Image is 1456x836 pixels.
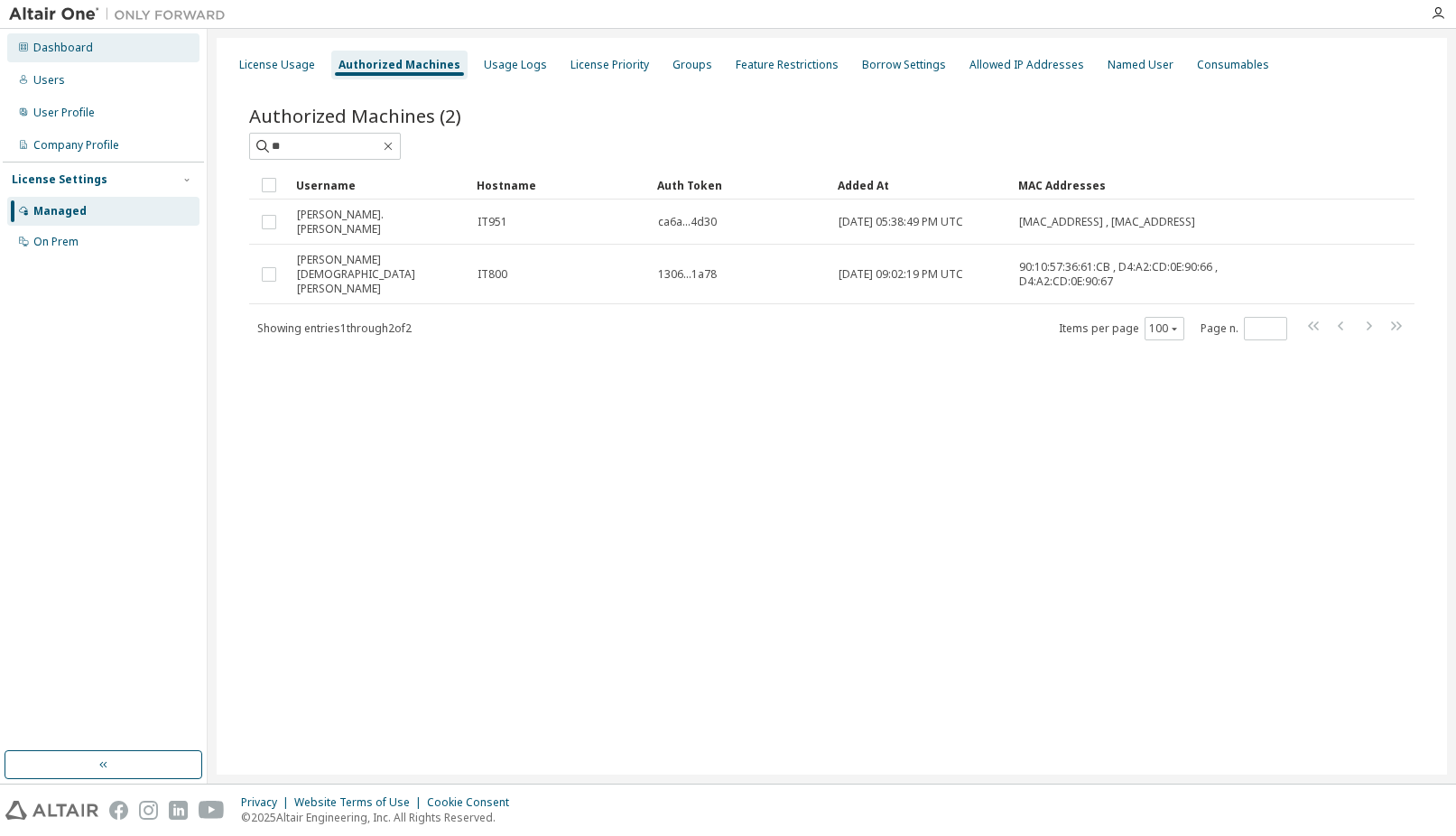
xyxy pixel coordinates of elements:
span: ca6a...4d30 [658,215,717,229]
div: Named User [1108,58,1173,72]
span: IT951 [478,215,507,229]
div: MAC Addresses [1018,171,1225,200]
div: Hostname [477,171,643,200]
img: Altair One [9,5,235,23]
p: © 2025 Altair Engineering, Inc. All Rights Reserved. [241,810,520,825]
div: Authorized Machines [338,58,460,72]
button: 100 [1149,321,1180,336]
div: Privacy [241,795,294,810]
img: youtube.svg [199,801,225,820]
span: 90:10:57:36:61:CB , D4:A2:CD:0E:90:66 , D4:A2:CD:0E:90:67 [1019,260,1224,289]
img: linkedin.svg [169,801,188,820]
span: Page n. [1201,317,1287,340]
span: [PERSON_NAME][DEMOGRAPHIC_DATA][PERSON_NAME] [297,253,461,296]
div: On Prem [33,235,79,249]
div: User Profile [33,106,95,120]
div: Users [33,73,65,88]
div: License Settings [12,172,107,187]
div: Website Terms of Use [294,795,427,810]
div: License Usage [239,58,315,72]
div: Usage Logs [484,58,547,72]
div: Dashboard [33,41,93,55]
div: Groups [672,58,712,72]
div: Auth Token [657,171,823,200]
img: instagram.svg [139,801,158,820]
img: facebook.svg [109,801,128,820]
span: Showing entries 1 through 2 of 2 [257,320,412,336]
div: Managed [33,204,87,218]
span: [DATE] 05:38:49 PM UTC [839,215,963,229]
span: [MAC_ADDRESS] , [MAC_ADDRESS] [1019,215,1195,229]
span: Authorized Machines (2) [249,103,461,128]
div: Cookie Consent [427,795,520,810]
span: [PERSON_NAME].[PERSON_NAME] [297,208,461,237]
span: Items per page [1059,317,1184,340]
img: altair_logo.svg [5,801,98,820]
div: Username [296,171,462,200]
div: Borrow Settings [862,58,946,72]
span: [DATE] 09:02:19 PM UTC [839,267,963,282]
div: Consumables [1197,58,1269,72]
span: 1306...1a78 [658,267,717,282]
span: IT800 [478,267,507,282]
div: Added At [838,171,1004,200]
div: Feature Restrictions [736,58,839,72]
div: License Priority [570,58,649,72]
div: Company Profile [33,138,119,153]
div: Allowed IP Addresses [969,58,1084,72]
